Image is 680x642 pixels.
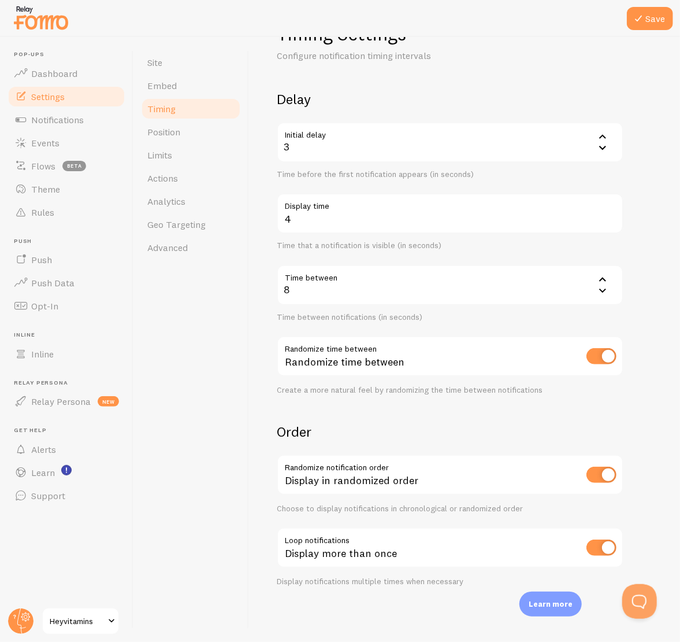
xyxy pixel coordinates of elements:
[7,294,126,318] a: Opt-In
[14,427,126,434] span: Get Help
[61,465,72,475] svg: <p>Watch New Feature Tutorials!</p>
[7,248,126,271] a: Push
[277,504,623,514] div: Choose to display notifications in chronological or randomized order
[277,265,623,305] div: 8
[31,396,91,407] span: Relay Persona
[277,385,623,396] div: Create a more natural feel by randomizing the time between notifications
[140,74,241,97] a: Embed
[7,271,126,294] a: Push Data
[277,169,623,180] div: Time before the first notification appears (in seconds)
[277,193,623,213] label: Display time
[7,342,126,366] a: Inline
[14,379,126,387] span: Relay Persona
[140,51,241,74] a: Site
[50,614,105,628] span: Heyvitamins
[147,219,206,230] span: Geo Targeting
[277,527,623,570] div: Display more than once
[277,455,623,497] div: Display in randomized order
[277,423,623,441] h2: Order
[31,348,54,360] span: Inline
[31,490,65,501] span: Support
[147,195,185,207] span: Analytics
[31,206,54,218] span: Rules
[277,336,623,378] div: Randomize time between
[7,484,126,507] a: Support
[31,114,84,126] span: Notifications
[277,577,623,587] div: Display notifications multiple times when necessary
[147,149,172,161] span: Limits
[31,277,75,289] span: Push Data
[140,213,241,236] a: Geo Targeting
[42,607,120,635] a: Heyvitamins
[31,467,55,478] span: Learn
[277,49,554,62] p: Configure notification timing intervals
[277,312,623,323] div: Time between notifications (in seconds)
[140,236,241,259] a: Advanced
[7,154,126,178] a: Flows beta
[12,3,70,32] img: fomo-relay-logo-orange.svg
[140,97,241,120] a: Timing
[147,242,188,253] span: Advanced
[140,167,241,190] a: Actions
[14,238,126,245] span: Push
[147,103,176,115] span: Timing
[31,183,60,195] span: Theme
[62,161,86,171] span: beta
[7,390,126,413] a: Relay Persona new
[31,91,65,102] span: Settings
[140,120,241,143] a: Position
[140,190,241,213] a: Analytics
[7,461,126,484] a: Learn
[7,85,126,108] a: Settings
[31,68,77,79] span: Dashboard
[7,438,126,461] a: Alerts
[519,592,582,617] div: Learn more
[277,241,623,251] div: Time that a notification is visible (in seconds)
[14,331,126,339] span: Inline
[277,90,623,108] h2: Delay
[147,126,180,138] span: Position
[31,137,60,149] span: Events
[622,584,657,619] iframe: Help Scout Beacon - Open
[529,599,573,610] p: Learn more
[14,51,126,58] span: Pop-ups
[147,57,162,68] span: Site
[147,80,177,91] span: Embed
[277,122,623,163] div: 3
[7,178,126,201] a: Theme
[98,396,119,407] span: new
[140,143,241,167] a: Limits
[31,160,55,172] span: Flows
[7,62,126,85] a: Dashboard
[31,444,56,455] span: Alerts
[7,108,126,131] a: Notifications
[7,201,126,224] a: Rules
[147,172,178,184] span: Actions
[31,300,58,312] span: Opt-In
[31,254,52,265] span: Push
[7,131,126,154] a: Events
